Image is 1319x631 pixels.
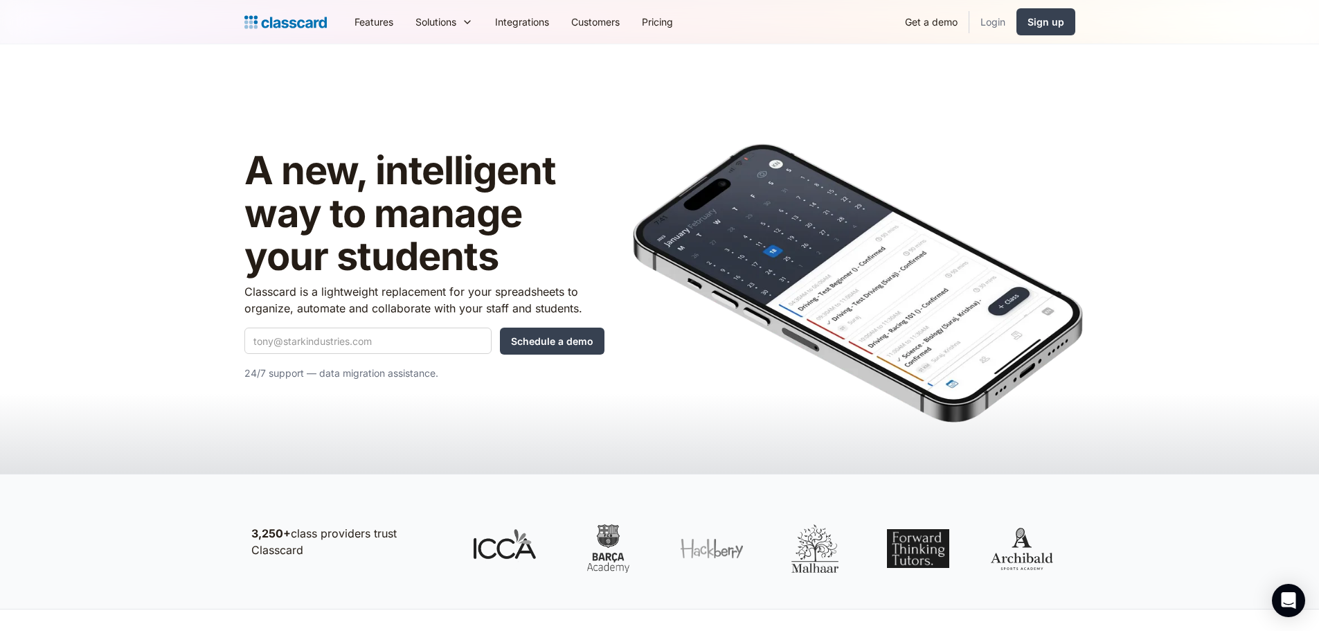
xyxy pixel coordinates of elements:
a: Get a demo [894,6,969,37]
a: Integrations [484,6,560,37]
strong: 3,250+ [251,526,291,540]
a: Pricing [631,6,684,37]
a: Login [969,6,1016,37]
p: class providers trust Classcard [251,525,445,558]
form: Quick Demo Form [244,328,604,355]
a: Sign up [1016,8,1075,35]
div: Solutions [415,15,456,29]
input: tony@starkindustries.com [244,328,492,354]
p: 24/7 support — data migration assistance. [244,365,604,382]
a: Features [343,6,404,37]
a: Logo [244,12,327,32]
div: Sign up [1028,15,1064,29]
div: Open Intercom Messenger [1272,584,1305,617]
h1: A new, intelligent way to manage your students [244,150,604,278]
p: Classcard is a lightweight replacement for your spreadsheets to organize, automate and collaborat... [244,283,604,317]
input: Schedule a demo [500,328,604,355]
div: Solutions [404,6,484,37]
a: Customers [560,6,631,37]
